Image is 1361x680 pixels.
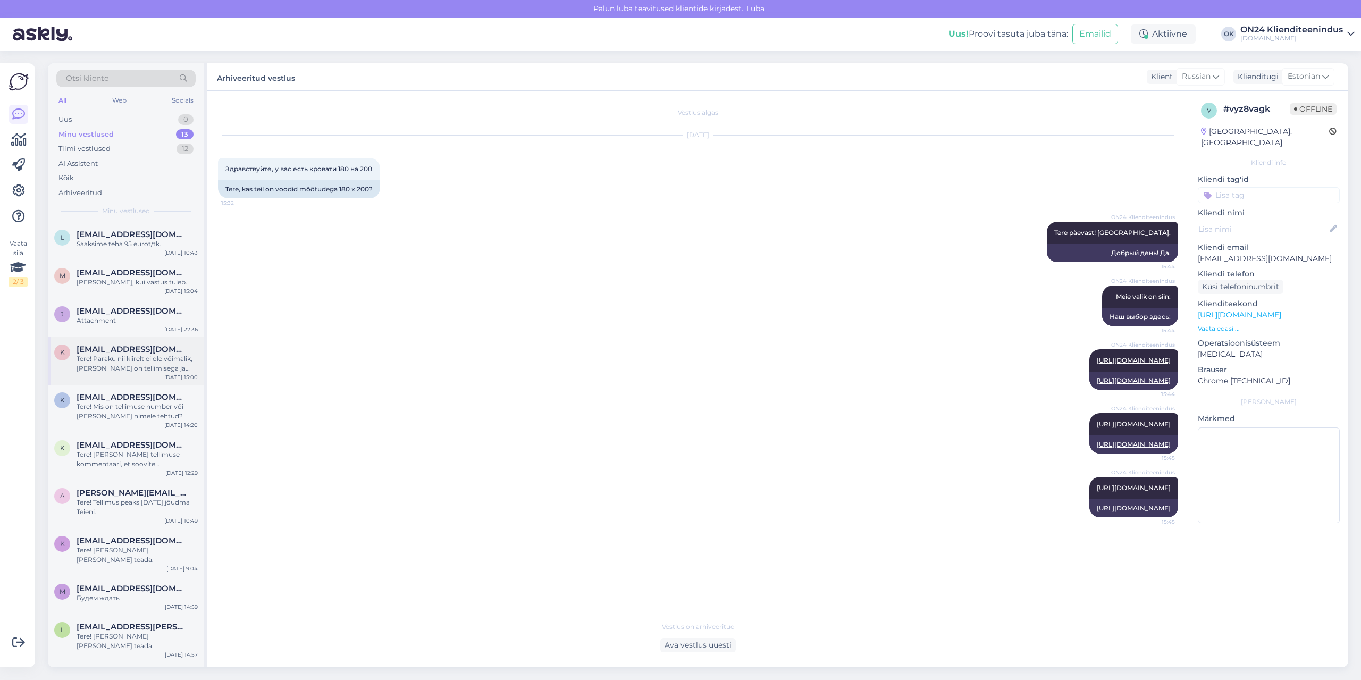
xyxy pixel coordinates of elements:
div: AI Assistent [58,158,98,169]
div: [DATE] 15:00 [164,373,198,381]
span: Здравствуйте, у вас есть кровати 180 на 200 [225,165,372,173]
div: [DATE] 10:43 [164,249,198,257]
a: [URL][DOMAIN_NAME] [1097,356,1171,364]
span: mariliis.sikk@gmail.com [77,268,187,278]
div: Saaksime teha 95 eurot/tk. [77,239,198,249]
a: ON24 Klienditeenindus[DOMAIN_NAME] [1240,26,1355,43]
input: Lisa nimi [1198,223,1328,235]
div: Добрый день! Да. [1047,244,1178,262]
div: [GEOGRAPHIC_DATA], [GEOGRAPHIC_DATA] [1201,126,1329,148]
span: m [60,272,65,280]
div: Attachment [77,316,198,325]
span: 15:44 [1135,263,1175,271]
p: Märkmed [1198,413,1340,424]
span: 15:32 [221,199,261,207]
p: Vaata edasi ... [1198,324,1340,333]
div: [DATE] 22:36 [164,325,198,333]
p: Brauser [1198,364,1340,375]
label: Arhiveeritud vestlus [217,70,295,84]
span: 15:45 [1135,518,1175,526]
p: Kliendi tag'id [1198,174,1340,185]
span: ON24 Klienditeenindus [1111,341,1175,349]
div: 0 [178,114,194,125]
span: Estonian [1288,71,1320,82]
span: Luba [743,4,768,13]
div: Proovi tasuta juba täna: [948,28,1068,40]
div: [DATE] 9:04 [166,565,198,573]
div: Klient [1147,71,1173,82]
div: ON24 Klienditeenindus [1240,26,1343,34]
div: Web [110,94,129,107]
div: OK [1221,27,1236,41]
p: Klienditeekond [1198,298,1340,309]
span: j [61,310,64,318]
div: Tere! [PERSON_NAME] [PERSON_NAME] teada. [77,632,198,651]
span: ON24 Klienditeenindus [1111,213,1175,221]
span: Offline [1290,103,1337,115]
img: Askly Logo [9,72,29,92]
p: Operatsioonisüsteem [1198,338,1340,349]
div: [DOMAIN_NAME] [1240,34,1343,43]
span: Otsi kliente [66,73,108,84]
div: Aktiivne [1131,24,1196,44]
div: [DATE] 15:04 [164,287,198,295]
div: [DATE] [218,130,1178,140]
div: Vestlus algas [218,108,1178,117]
div: Tere, kas teil on voodid mõõtudega 180 x 200? [218,180,380,198]
span: v [1207,106,1211,114]
span: Vestlus on arhiveeritud [662,622,735,632]
p: Kliendi email [1198,242,1340,253]
div: Socials [170,94,196,107]
p: Kliendi telefon [1198,268,1340,280]
div: Ava vestlus uuesti [660,638,736,652]
span: l [61,233,64,241]
div: # vyz8vagk [1223,103,1290,115]
a: [URL][DOMAIN_NAME] [1097,440,1171,448]
span: k [60,396,65,404]
div: Tere! Paraku nii kiirelt ei ole võimalik, [PERSON_NAME] on tellimisega ja saabub [GEOGRAPHIC_DATA... [77,354,198,373]
div: Tere! [PERSON_NAME] tellimuse kommentaari, et soovite kokkupanekut või saatke otse päring [EMAIL_... [77,450,198,469]
div: Vaata siia [9,239,28,287]
input: Lisa tag [1198,187,1340,203]
span: k [60,348,65,356]
div: [DATE] 12:29 [165,469,198,477]
div: Будем ждать [77,593,198,603]
div: [DATE] 14:57 [165,651,198,659]
span: Meie valik on siin: [1116,292,1171,300]
span: liis.tammann@hotmail.com [77,230,187,239]
p: [MEDICAL_DATA] [1198,349,1340,360]
div: Tere! Tellimus peaks [DATE] jõudma Teieni. [77,498,198,517]
p: Chrome [TECHNICAL_ID] [1198,375,1340,387]
a: [URL][DOMAIN_NAME] [1097,376,1171,384]
div: Tere! [PERSON_NAME] [PERSON_NAME] teada. [77,545,198,565]
span: Tere päevast! [GEOGRAPHIC_DATA]. [1054,229,1171,237]
span: a [60,492,65,500]
a: [URL][DOMAIN_NAME] [1097,484,1171,492]
span: kullimitt88@gmail.com [77,392,187,402]
span: l [61,626,64,634]
span: ON24 Klienditeenindus [1111,405,1175,413]
span: mariaborissova2@gmail.com [77,584,187,593]
div: Arhiveeritud [58,188,102,198]
div: Küsi telefoninumbrit [1198,280,1283,294]
button: Emailid [1072,24,1118,44]
b: Uus! [948,29,969,39]
span: juljasmir@yandex.ru [77,306,187,316]
span: k [60,540,65,548]
div: Наш выбор здесь: [1102,308,1178,326]
div: Minu vestlused [58,129,114,140]
span: m [60,587,65,595]
span: kairitamm7@gmail.com [77,536,187,545]
span: 15:44 [1135,326,1175,334]
div: Tere! Mis on tellimuse number või [PERSON_NAME] nimele tehtud? [77,402,198,421]
span: kullimitt88@gmail.com [77,345,187,354]
p: [EMAIL_ADDRESS][DOMAIN_NAME] [1198,253,1340,264]
div: 12 [177,144,194,154]
div: [PERSON_NAME] [1198,397,1340,407]
span: Russian [1182,71,1211,82]
span: kristiinakaur02@gmail.com [77,440,187,450]
span: liisi.angelika.kersten@gmail.com [77,622,187,632]
span: 15:44 [1135,390,1175,398]
a: [URL][DOMAIN_NAME] [1097,504,1171,512]
div: Klienditugi [1233,71,1279,82]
